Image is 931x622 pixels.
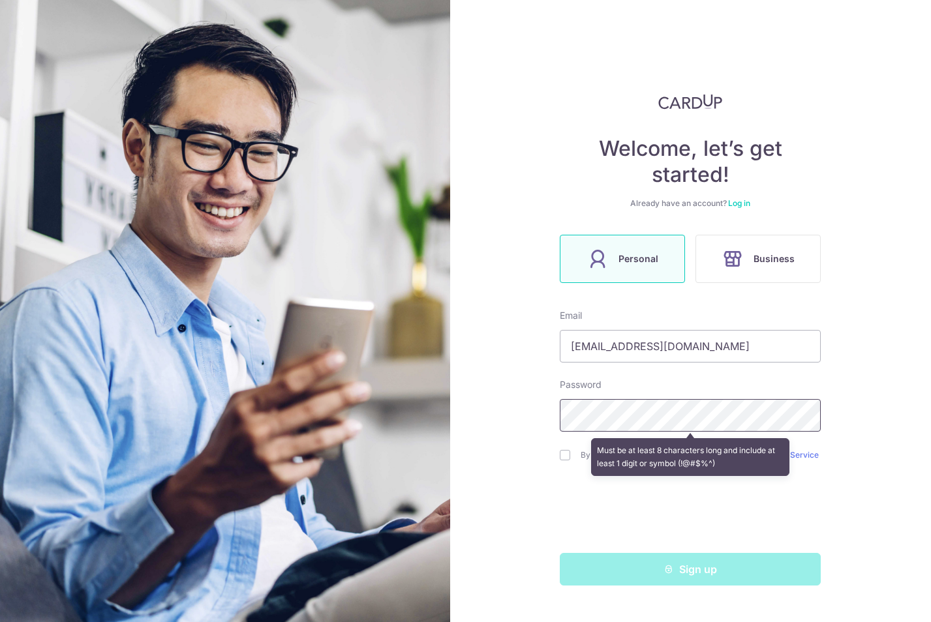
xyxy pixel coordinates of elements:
h4: Welcome, let’s get started! [560,136,821,188]
label: Password [560,378,602,391]
a: Personal [555,235,690,283]
div: Must be at least 8 characters long and include at least 1 digit or symbol (!@#$%^) [591,438,789,476]
span: Business [754,251,795,267]
iframe: reCAPTCHA [591,486,789,537]
span: Personal [618,251,658,267]
a: Business [690,235,826,283]
a: Log in [728,198,750,208]
div: Already have an account? [560,198,821,209]
input: Enter your Email [560,330,821,363]
img: CardUp Logo [658,94,722,110]
label: Email [560,309,582,322]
